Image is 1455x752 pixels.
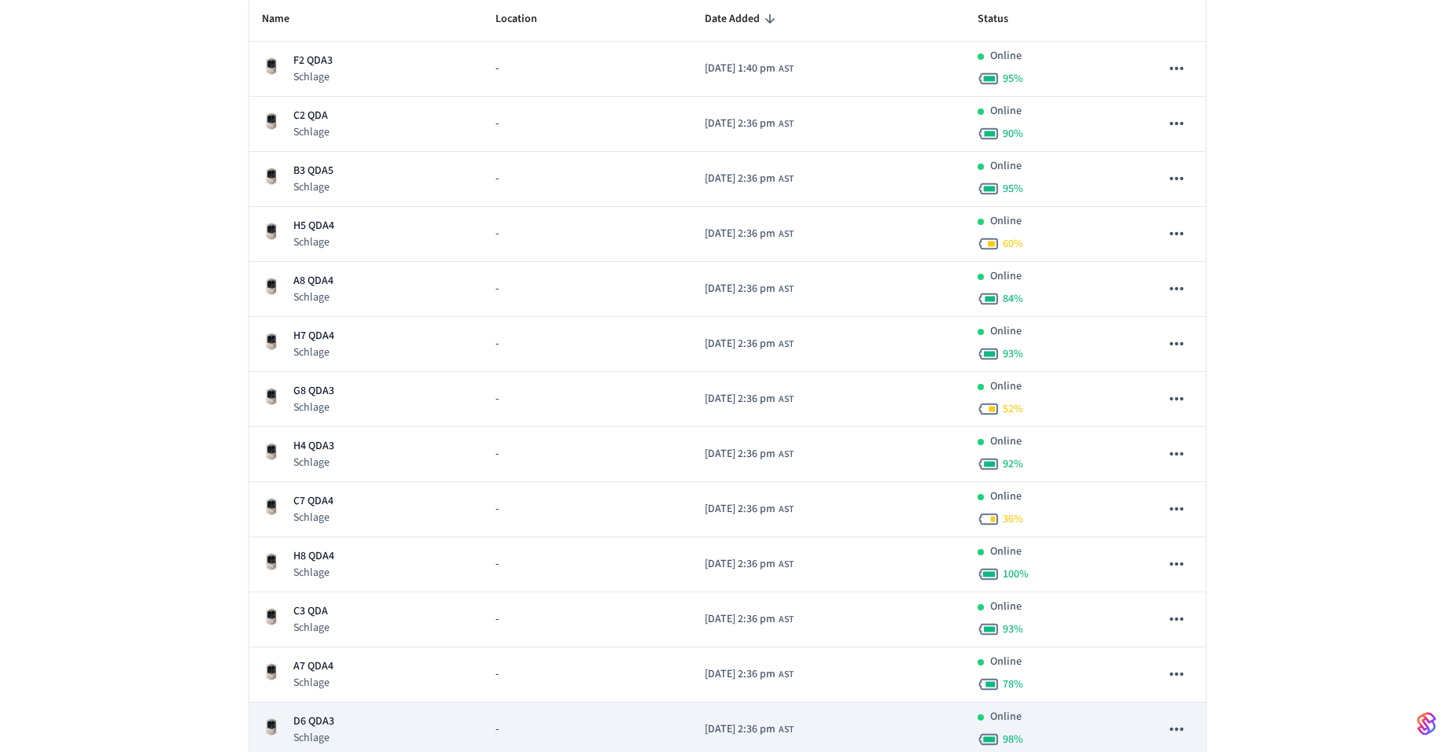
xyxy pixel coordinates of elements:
span: 84 % [1003,291,1023,307]
span: [DATE] 2:36 pm [705,556,775,573]
img: Schlage Sense Smart Deadbolt with Camelot Trim, Front [262,222,281,241]
p: Schlage [293,124,330,140]
span: [DATE] 2:36 pm [705,611,775,628]
span: [DATE] 2:36 pm [705,666,775,683]
img: Schlage Sense Smart Deadbolt with Camelot Trim, Front [262,387,281,406]
p: Schlage [293,234,334,250]
img: Schlage Sense Smart Deadbolt with Camelot Trim, Front [262,497,281,516]
img: Schlage Sense Smart Deadbolt with Camelot Trim, Front [262,552,281,571]
span: AST [779,227,794,241]
span: - [495,336,499,352]
p: Online [990,709,1022,725]
p: Schlage [293,289,333,305]
span: - [495,721,499,738]
span: AST [779,668,794,682]
span: - [495,446,499,463]
p: Online [990,323,1022,340]
span: - [495,116,499,132]
p: H7 QDA4 [293,328,334,345]
span: Date Added [705,7,780,31]
div: America/Santo_Domingo [705,446,794,463]
p: D6 QDA3 [293,713,334,730]
span: 93 % [1003,621,1023,637]
span: [DATE] 2:36 pm [705,116,775,132]
p: Online [990,433,1022,450]
p: Schlage [293,455,334,470]
span: 78 % [1003,676,1023,692]
p: Online [990,103,1022,120]
span: Name [262,7,310,31]
p: Online [990,48,1022,65]
p: C7 QDA4 [293,493,333,510]
span: 93 % [1003,346,1023,362]
img: Schlage Sense Smart Deadbolt with Camelot Trim, Front [262,717,281,736]
div: America/Santo_Domingo [705,116,794,132]
span: AST [779,337,794,352]
span: [DATE] 2:36 pm [705,226,775,242]
span: [DATE] 1:40 pm [705,61,775,77]
p: C3 QDA [293,603,330,620]
span: - [495,61,499,77]
p: Schlage [293,400,334,415]
p: Online [990,268,1022,285]
p: H5 QDA4 [293,218,334,234]
div: America/Santo_Domingo [705,61,794,77]
img: Schlage Sense Smart Deadbolt with Camelot Trim, Front [262,57,281,76]
span: 95 % [1003,181,1023,197]
img: Schlage Sense Smart Deadbolt with Camelot Trim, Front [262,662,281,681]
div: America/Santo_Domingo [705,336,794,352]
span: 92 % [1003,456,1023,472]
span: - [495,281,499,297]
span: - [495,391,499,407]
span: 100 % [1003,566,1029,582]
span: 52 % [1003,401,1023,417]
span: [DATE] 2:36 pm [705,501,775,518]
span: Location [495,7,558,31]
p: Schlage [293,345,334,360]
span: [DATE] 2:36 pm [705,171,775,187]
span: AST [779,558,794,572]
img: Schlage Sense Smart Deadbolt with Camelot Trim, Front [262,442,281,461]
span: 90 % [1003,126,1023,142]
div: America/Santo_Domingo [705,391,794,407]
span: [DATE] 2:36 pm [705,446,775,463]
span: AST [779,117,794,131]
p: Schlage [293,69,333,85]
img: SeamLogoGradient.69752ec5.svg [1417,711,1436,736]
img: Schlage Sense Smart Deadbolt with Camelot Trim, Front [262,167,281,186]
span: AST [779,282,794,297]
span: - [495,171,499,187]
span: AST [779,503,794,517]
span: AST [779,613,794,627]
span: [DATE] 2:36 pm [705,281,775,297]
span: [DATE] 2:36 pm [705,336,775,352]
span: - [495,226,499,242]
p: Schlage [293,730,334,746]
p: A8 QDA4 [293,273,333,289]
span: - [495,666,499,683]
p: F2 QDA3 [293,53,333,69]
span: [DATE] 2:36 pm [705,721,775,738]
p: Online [990,599,1022,615]
span: AST [779,393,794,407]
img: Schlage Sense Smart Deadbolt with Camelot Trim, Front [262,112,281,131]
div: America/Santo_Domingo [705,611,794,628]
span: 60 % [1003,236,1023,252]
p: C2 QDA [293,108,330,124]
p: Schlage [293,675,333,691]
p: Schlage [293,179,333,195]
span: AST [779,62,794,76]
span: - [495,501,499,518]
p: G8 QDA3 [293,383,334,400]
span: AST [779,172,794,186]
p: Online [990,378,1022,395]
p: Schlage [293,565,334,581]
span: 95 % [1003,71,1023,87]
div: America/Santo_Domingo [705,171,794,187]
p: A7 QDA4 [293,658,333,675]
p: Schlage [293,620,330,636]
p: H8 QDA4 [293,548,334,565]
p: Online [990,488,1022,505]
span: 36 % [1003,511,1023,527]
div: America/Santo_Domingo [705,501,794,518]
